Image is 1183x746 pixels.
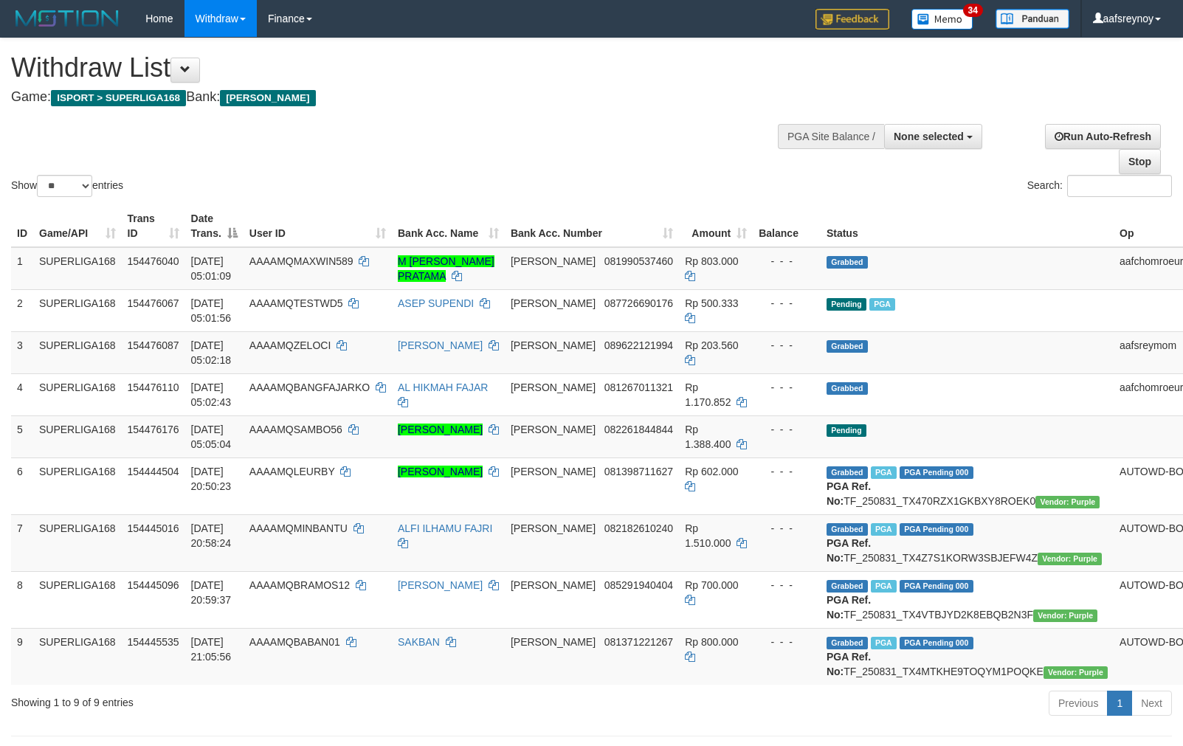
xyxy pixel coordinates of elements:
th: Date Trans.: activate to sort column descending [185,205,244,247]
span: [PERSON_NAME] [511,339,596,351]
span: Copy 081267011321 to clipboard [604,381,673,393]
span: Pending [827,424,866,437]
span: AAAAMQBABAN01 [249,636,340,648]
th: Game/API: activate to sort column ascending [33,205,122,247]
span: [PERSON_NAME] [511,255,596,267]
th: Status [821,205,1114,247]
span: Rp 700.000 [685,579,738,591]
div: Showing 1 to 9 of 9 entries [11,689,482,710]
b: PGA Ref. No: [827,594,871,621]
span: [PERSON_NAME] [511,297,596,309]
span: AAAAMQMINBANTU [249,522,348,534]
span: 154476087 [128,339,179,351]
h4: Game: Bank: [11,90,774,105]
a: [PERSON_NAME] [398,339,483,351]
img: MOTION_logo.png [11,7,123,30]
div: PGA Site Balance / [778,124,884,149]
label: Show entries [11,175,123,197]
span: AAAAMQTESTWD5 [249,297,343,309]
span: Vendor URL: https://trx4.1velocity.biz [1035,496,1100,508]
span: 154445535 [128,636,179,648]
div: - - - [759,380,815,395]
span: [PERSON_NAME] [511,522,596,534]
span: Rp 800.000 [685,636,738,648]
span: PGA Pending [900,466,973,479]
td: SUPERLIGA168 [33,289,122,331]
td: 9 [11,628,33,685]
span: ISPORT > SUPERLIGA168 [51,90,186,106]
a: 1 [1107,691,1132,716]
td: TF_250831_TX4MTKHE9TOQYM1POQKE [821,628,1114,685]
span: PGA Pending [900,637,973,649]
span: AAAAMQLEURBY [249,466,335,477]
td: SUPERLIGA168 [33,571,122,628]
span: 154445096 [128,579,179,591]
h1: Withdraw List [11,53,774,83]
a: Next [1131,691,1172,716]
span: Copy 082261844844 to clipboard [604,424,673,435]
td: 7 [11,514,33,571]
div: - - - [759,422,815,437]
div: - - - [759,296,815,311]
td: SUPERLIGA168 [33,457,122,514]
span: Vendor URL: https://trx4.1velocity.biz [1033,609,1097,622]
span: [DATE] 20:58:24 [191,522,232,549]
span: AAAAMQMAXWIN589 [249,255,353,267]
td: 4 [11,373,33,415]
span: Vendor URL: https://trx4.1velocity.biz [1038,553,1102,565]
input: Search: [1067,175,1172,197]
span: [DATE] 05:02:43 [191,381,232,408]
a: Run Auto-Refresh [1045,124,1161,149]
td: 5 [11,415,33,457]
span: Grabbed [827,382,868,395]
span: 34 [963,4,983,17]
span: Copy 081371221267 to clipboard [604,636,673,648]
td: 8 [11,571,33,628]
img: Feedback.jpg [815,9,889,30]
span: 154476176 [128,424,179,435]
td: 2 [11,289,33,331]
span: Marked by aafheankoy [871,523,897,536]
span: Copy 081398711627 to clipboard [604,466,673,477]
a: AL HIKMAH FAJAR [398,381,488,393]
span: [DATE] 05:05:04 [191,424,232,450]
th: Bank Acc. Name: activate to sort column ascending [392,205,505,247]
span: Rp 1.388.400 [685,424,731,450]
span: 154444504 [128,466,179,477]
span: Copy 081990537460 to clipboard [604,255,673,267]
span: Marked by aafounsreynich [871,466,897,479]
td: 1 [11,247,33,290]
span: Grabbed [827,340,868,353]
span: [DATE] 21:05:56 [191,636,232,663]
span: 154476110 [128,381,179,393]
th: Balance [753,205,821,247]
span: [DATE] 20:50:23 [191,466,232,492]
th: User ID: activate to sort column ascending [244,205,392,247]
span: Rp 500.333 [685,297,738,309]
span: [DATE] 05:01:09 [191,255,232,282]
span: Rp 1.170.852 [685,381,731,408]
th: Trans ID: activate to sort column ascending [122,205,185,247]
div: - - - [759,578,815,593]
span: Copy 087726690176 to clipboard [604,297,673,309]
a: SAKBAN [398,636,440,648]
span: [DATE] 20:59:37 [191,579,232,606]
span: Rp 203.560 [685,339,738,351]
span: Grabbed [827,256,868,269]
span: None selected [894,131,964,142]
span: [PERSON_NAME] [511,466,596,477]
span: [PERSON_NAME] [511,579,596,591]
th: Bank Acc. Number: activate to sort column ascending [505,205,679,247]
td: 6 [11,457,33,514]
th: Amount: activate to sort column ascending [679,205,753,247]
a: Previous [1049,691,1108,716]
img: panduan.png [996,9,1069,29]
span: Copy 082182610240 to clipboard [604,522,673,534]
span: 154476067 [128,297,179,309]
a: ASEP SUPENDI [398,297,474,309]
label: Search: [1027,175,1172,197]
a: M [PERSON_NAME] PRATAMA [398,255,494,282]
a: [PERSON_NAME] [398,424,483,435]
span: 154476040 [128,255,179,267]
td: SUPERLIGA168 [33,628,122,685]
